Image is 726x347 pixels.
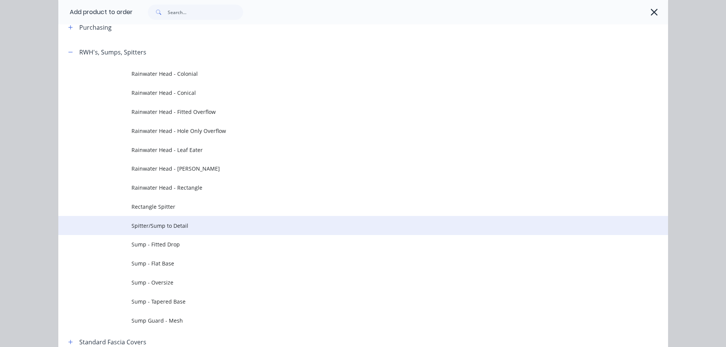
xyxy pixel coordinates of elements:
span: Spitter/Sump to Detail [131,222,561,230]
div: Purchasing [79,23,112,32]
span: Sump Guard - Mesh [131,317,561,325]
span: Rainwater Head - Fitted Overflow [131,108,561,116]
span: Rectangle Spitter [131,203,561,211]
span: Sump - Oversize [131,278,561,286]
span: Rainwater Head - Hole Only Overflow [131,127,561,135]
span: Rainwater Head - Conical [131,89,561,97]
span: Rainwater Head - Leaf Eater [131,146,561,154]
span: Rainwater Head - Colonial [131,70,561,78]
span: Sump - Tapered Base [131,297,561,305]
div: Standard Fascia Covers [79,337,146,347]
input: Search... [168,5,243,20]
span: Rainwater Head - [PERSON_NAME] [131,165,561,173]
span: Rainwater Head - Rectangle [131,184,561,192]
span: Sump - Flat Base [131,259,561,267]
div: RWH's, Sumps, Spitters [79,48,146,57]
span: Sump - Fitted Drop [131,240,561,248]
